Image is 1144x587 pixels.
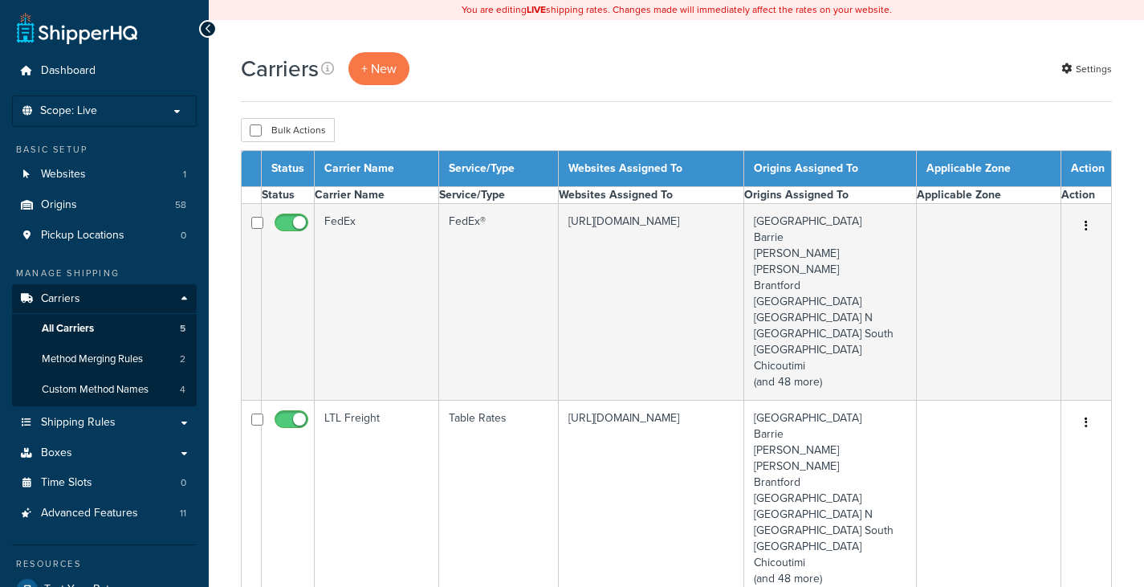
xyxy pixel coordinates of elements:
[241,53,319,84] h1: Carriers
[315,187,439,204] th: Carrier Name
[1061,58,1112,80] a: Settings
[12,375,197,405] a: Custom Method Names 4
[12,468,197,498] a: Time Slots 0
[180,383,185,397] span: 4
[12,143,197,157] div: Basic Setup
[40,104,97,118] span: Scope: Live
[12,190,197,220] li: Origins
[12,557,197,571] div: Resources
[42,322,94,336] span: All Carriers
[12,284,197,314] a: Carriers
[175,198,186,212] span: 58
[181,229,186,243] span: 0
[12,499,197,528] li: Advanced Features
[41,64,96,78] span: Dashboard
[743,187,916,204] th: Origins Assigned To
[12,438,197,468] a: Boxes
[12,499,197,528] a: Advanced Features 11
[41,507,138,520] span: Advanced Features
[12,160,197,190] a: Websites 1
[41,229,124,243] span: Pickup Locations
[1061,151,1112,187] th: Action
[12,344,197,374] li: Method Merging Rules
[558,151,743,187] th: Websites Assigned To
[12,314,197,344] a: All Carriers 5
[41,476,92,490] span: Time Slots
[181,476,186,490] span: 0
[916,151,1061,187] th: Applicable Zone
[41,416,116,430] span: Shipping Rules
[558,187,743,204] th: Websites Assigned To
[262,151,315,187] th: Status
[12,408,197,438] a: Shipping Rules
[315,151,439,187] th: Carrier Name
[12,284,197,406] li: Carriers
[348,52,409,85] a: + New
[439,151,558,187] th: Service/Type
[527,2,546,17] b: LIVE
[262,187,315,204] th: Status
[180,507,186,520] span: 11
[12,160,197,190] li: Websites
[41,198,77,212] span: Origins
[41,292,80,306] span: Carriers
[183,168,186,181] span: 1
[1061,187,1112,204] th: Action
[12,267,197,280] div: Manage Shipping
[12,468,197,498] li: Time Slots
[180,353,185,366] span: 2
[439,204,558,401] td: FedEx®
[315,204,439,401] td: FedEx
[41,446,72,460] span: Boxes
[743,151,916,187] th: Origins Assigned To
[12,221,197,251] li: Pickup Locations
[12,221,197,251] a: Pickup Locations 0
[12,344,197,374] a: Method Merging Rules 2
[558,204,743,401] td: [URL][DOMAIN_NAME]
[12,375,197,405] li: Custom Method Names
[439,187,558,204] th: Service/Type
[41,168,86,181] span: Websites
[12,56,197,86] a: Dashboard
[916,187,1061,204] th: Applicable Zone
[743,204,916,401] td: [GEOGRAPHIC_DATA] Barrie [PERSON_NAME] [PERSON_NAME] Brantford [GEOGRAPHIC_DATA] [GEOGRAPHIC_DATA...
[241,118,335,142] button: Bulk Actions
[12,314,197,344] li: All Carriers
[180,322,185,336] span: 5
[42,383,149,397] span: Custom Method Names
[42,353,143,366] span: Method Merging Rules
[12,190,197,220] a: Origins 58
[17,12,137,44] a: ShipperHQ Home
